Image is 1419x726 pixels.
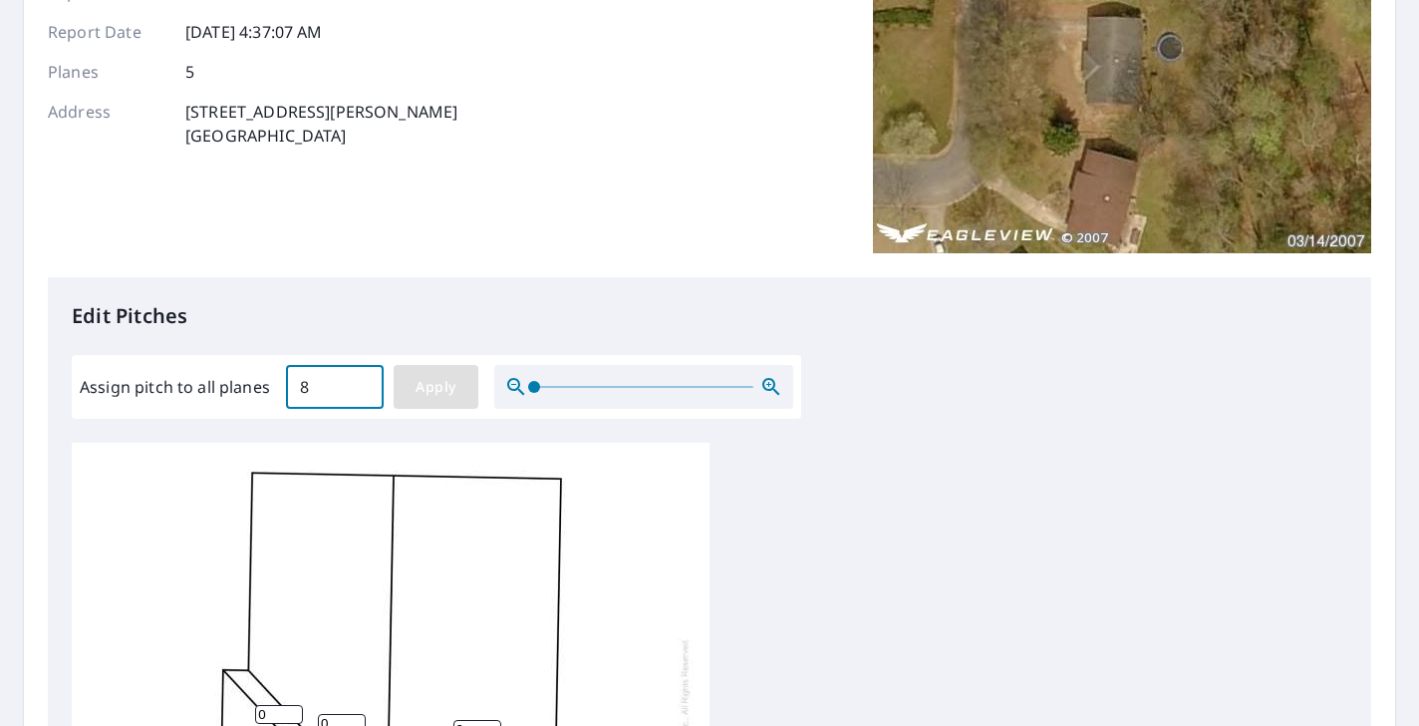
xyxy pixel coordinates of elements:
[410,375,462,400] span: Apply
[72,301,1347,331] p: Edit Pitches
[185,60,194,84] p: 5
[80,375,270,399] label: Assign pitch to all planes
[48,20,167,44] p: Report Date
[394,365,478,409] button: Apply
[48,60,167,84] p: Planes
[185,100,457,148] p: [STREET_ADDRESS][PERSON_NAME] [GEOGRAPHIC_DATA]
[185,20,323,44] p: [DATE] 4:37:07 AM
[48,100,167,148] p: Address
[286,359,384,415] input: 00.0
